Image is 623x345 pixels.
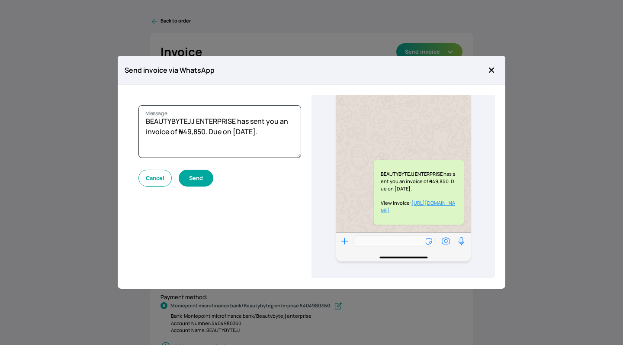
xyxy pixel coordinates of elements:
button: Send [179,170,213,187]
img: whatsapp.svg [336,95,471,261]
button: Cancel [138,170,172,187]
textarea: BEAUTYBYTEJJ ENTERPRISE has sent you an invoice of ₦49,850. Due on [DATE]. [138,105,301,158]
div: BEAUTYBYTEJJ ENTERPRISE has sent you an invoice of ₦49,850. Due on [DATE]. View invoice: [374,160,463,225]
h3: Send invoice via WhatsApp [125,65,485,75]
a: [URL][DOMAIN_NAME] [381,200,455,213]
